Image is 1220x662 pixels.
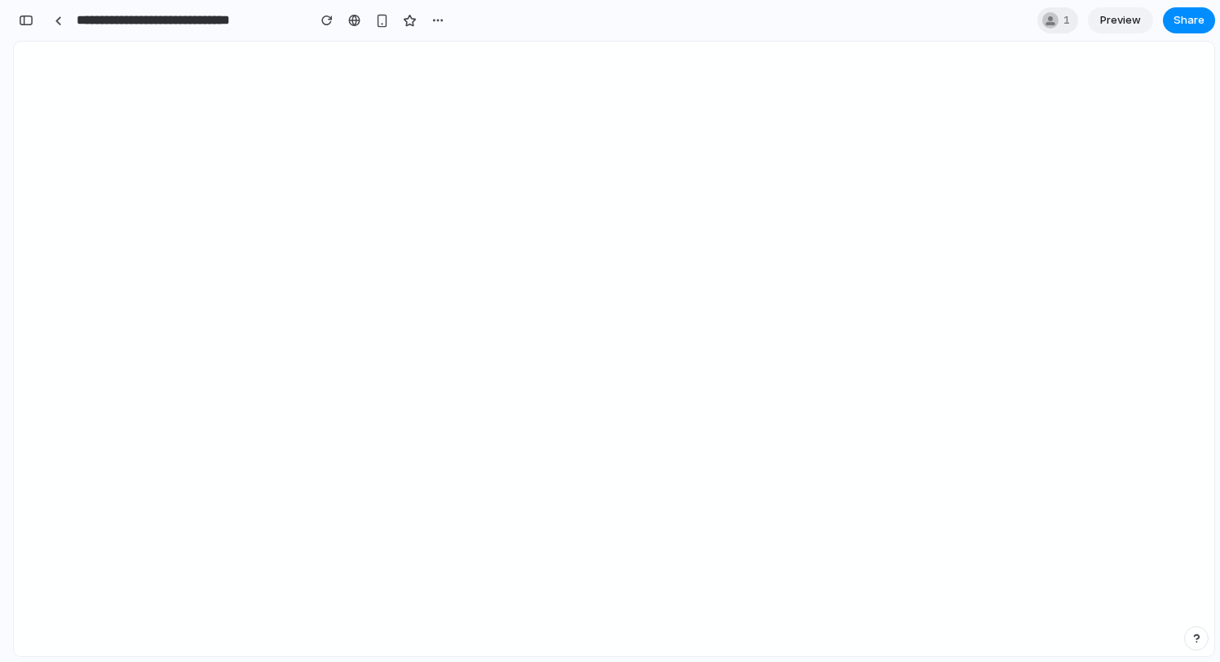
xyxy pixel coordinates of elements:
span: 1 [1063,12,1075,29]
button: Share [1163,7,1215,33]
span: Preview [1100,12,1141,29]
div: 1 [1037,7,1078,33]
span: Share [1174,12,1205,29]
a: Preview [1088,7,1153,33]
